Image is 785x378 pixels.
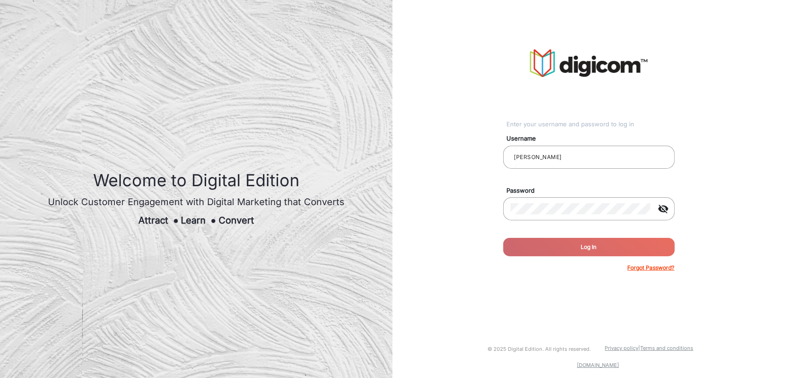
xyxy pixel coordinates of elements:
a: Terms and conditions [641,345,694,351]
div: Enter your username and password to log in [506,120,675,129]
img: vmg-logo [530,49,648,77]
div: Attract Learn Convert [48,213,345,227]
div: Unlock Customer Engagement with Digital Marketing that Converts [48,195,345,209]
h1: Welcome to Digital Edition [48,171,345,190]
mat-label: Username [500,134,685,143]
input: Your username [511,152,667,163]
p: Forgot Password? [628,264,675,272]
button: Log In [503,238,675,256]
mat-icon: visibility_off [653,203,675,214]
span: ● [211,215,216,226]
mat-label: Password [500,186,685,195]
small: © 2025 Digital Edition. All rights reserved. [488,346,591,352]
span: ● [173,215,178,226]
a: | [639,345,641,351]
a: [DOMAIN_NAME] [577,362,619,368]
a: Privacy policy [605,345,639,351]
